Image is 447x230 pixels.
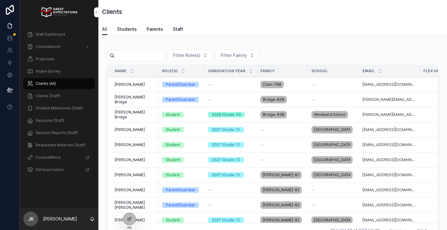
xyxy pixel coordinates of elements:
[147,26,163,32] span: Parents
[260,157,304,162] a: --
[36,155,61,160] span: CounselMore
[147,24,163,36] a: Parents
[115,157,155,162] a: [PERSON_NAME]
[23,127,95,138] a: Session Reports (Staff)
[23,164,95,175] a: Extracurriculars
[36,143,85,148] span: Requested Materials (Staff)
[208,69,245,73] span: Graduation Year
[362,203,416,208] a: [EMAIL_ADDRESS][DOMAIN_NAME]
[362,142,416,147] a: [EMAIL_ADDRESS][DOMAIN_NAME]
[41,7,77,17] img: App logo
[208,203,212,208] span: --
[23,78,95,89] a: Clients (All)
[212,217,240,223] div: 2027 (Grade 11)
[23,115,95,126] a: Sessions (Staff)
[102,26,107,32] span: All
[115,82,145,87] span: [PERSON_NAME]
[260,127,304,132] a: --
[115,218,155,223] a: [PERSON_NAME]
[263,172,299,177] span: [PERSON_NAME]-837
[362,157,416,162] a: [EMAIL_ADDRESS][DOMAIN_NAME]
[362,82,416,87] a: [EMAIL_ADDRESS][DOMAIN_NAME]
[23,66,95,77] a: Intake Survey
[311,97,355,102] a: --
[115,172,145,177] span: [PERSON_NAME]
[362,172,416,177] a: [EMAIL_ADDRESS][DOMAIN_NAME]
[212,172,240,178] div: 2027 (Grade 11)
[260,170,304,180] a: [PERSON_NAME]-837
[115,172,155,177] a: [PERSON_NAME]
[166,172,180,178] div: Student
[115,188,145,192] span: [PERSON_NAME]
[311,203,355,208] a: --
[311,188,355,192] a: --
[311,97,315,102] span: --
[166,142,180,148] div: Student
[208,112,253,117] a: 2028 (Grade 10)
[36,32,65,37] span: Staff Dashboard
[362,69,375,73] span: Email
[162,217,201,223] a: Student
[362,97,416,102] a: [PERSON_NAME][EMAIL_ADDRESS][DOMAIN_NAME]
[263,188,299,192] span: [PERSON_NAME]-837
[162,112,201,117] a: Student
[173,24,183,36] a: Staff
[162,172,201,178] a: Student
[173,52,200,58] span: Filter Role(s)
[311,215,355,225] a: [GEOGRAPHIC_DATA]
[36,69,61,74] span: Intake Survey
[115,95,155,105] a: [PERSON_NAME] Bridge
[311,82,315,87] span: --
[36,130,78,135] span: Session Reports (Staff)
[260,110,304,120] a: Bridge-838
[166,157,180,163] div: Student
[208,127,253,133] a: 2027 (Grade 11)
[260,69,275,73] span: Family
[117,24,137,36] a: Students
[115,127,145,132] span: [PERSON_NAME]
[23,41,95,52] a: Consultations
[166,97,195,102] div: Parent/Guardian
[162,69,178,73] span: Role(s)
[166,202,195,208] div: Parent/Guardian
[115,69,126,73] span: Name
[115,110,155,120] a: [PERSON_NAME] Bridge
[166,217,180,223] div: Student
[362,112,416,117] a: [PERSON_NAME][EMAIL_ADDRESS][DOMAIN_NAME]
[362,218,416,223] a: [EMAIL_ADDRESS][DOMAIN_NAME]
[115,157,145,162] span: [PERSON_NAME]
[314,172,350,177] span: [GEOGRAPHIC_DATA]
[115,127,155,132] a: [PERSON_NAME]
[260,185,304,195] a: [PERSON_NAME]-837
[115,142,155,147] a: [PERSON_NAME]
[23,90,95,101] a: Clients (Staff)
[166,82,195,87] div: Parent/Guardian
[314,142,350,147] span: [GEOGRAPHIC_DATA]
[162,202,201,208] a: Parent/Guardian
[102,7,122,16] h1: Clients
[260,157,264,162] span: --
[43,216,77,222] p: [PERSON_NAME]
[208,217,253,223] a: 2027 (Grade 11)
[162,187,201,193] a: Parent/Guardian
[162,82,201,87] a: Parent/Guardian
[311,69,328,73] span: School
[208,142,253,148] a: 2027 (Grade 11)
[212,157,240,163] div: 2027 (Grade 11)
[166,112,180,117] div: Student
[115,188,155,192] a: [PERSON_NAME]
[212,112,241,117] div: 2028 (Grade 10)
[208,188,212,192] span: --
[36,81,56,86] span: Clients (All)
[311,170,355,180] a: [GEOGRAPHIC_DATA]
[311,110,355,120] a: Windward School
[173,26,183,32] span: Staff
[36,93,60,98] span: Clients (Staff)
[23,152,95,163] a: CounselMore
[311,82,355,87] a: --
